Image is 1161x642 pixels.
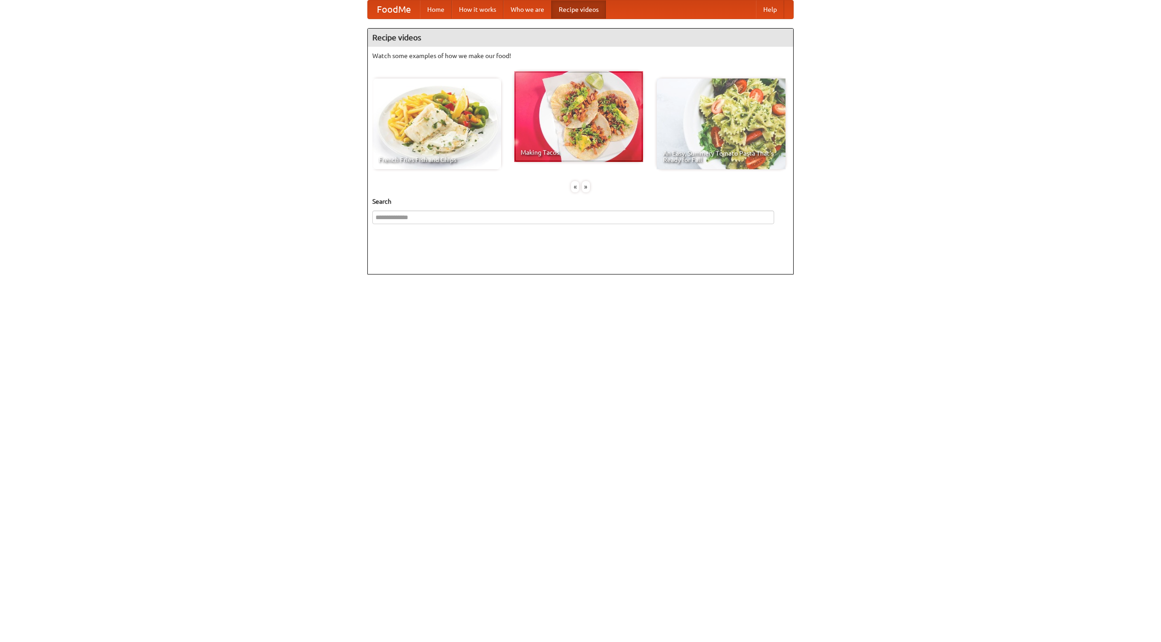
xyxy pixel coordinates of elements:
[368,29,793,47] h4: Recipe videos
[756,0,784,19] a: Help
[372,51,789,60] p: Watch some examples of how we make our food!
[514,71,643,162] a: Making Tacos
[503,0,551,19] a: Who we are
[420,0,452,19] a: Home
[571,181,579,192] div: «
[379,157,495,163] span: French Fries Fish and Chips
[452,0,503,19] a: How it works
[372,197,789,206] h5: Search
[551,0,606,19] a: Recipe videos
[372,78,501,169] a: French Fries Fish and Chips
[657,78,785,169] a: An Easy, Summery Tomato Pasta That's Ready for Fall
[368,0,420,19] a: FoodMe
[521,149,637,156] span: Making Tacos
[582,181,590,192] div: »
[663,150,779,163] span: An Easy, Summery Tomato Pasta That's Ready for Fall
